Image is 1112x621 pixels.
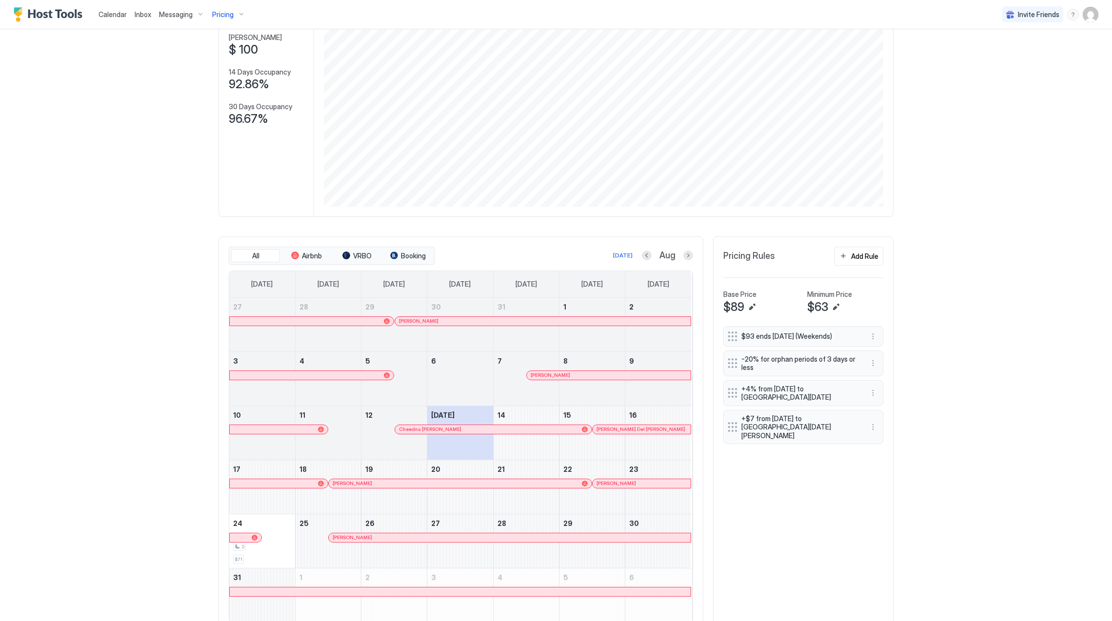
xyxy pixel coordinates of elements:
span: Calendar [99,10,127,19]
a: August 10, 2025 [229,406,295,424]
span: 22 [563,465,572,473]
span: Airbnb [302,252,322,260]
div: [PERSON_NAME] [596,480,687,486]
div: [PERSON_NAME] [399,318,687,324]
td: August 1, 2025 [559,298,625,352]
span: 18 [299,465,307,473]
td: August 29, 2025 [559,514,625,568]
a: September 6, 2025 [625,568,691,586]
span: 14 Days Occupancy [229,68,291,77]
button: More options [867,387,879,399]
a: August 29, 2025 [559,514,625,532]
td: August 2, 2025 [625,298,691,352]
span: 92.86% [229,77,269,92]
span: 4 [299,357,304,365]
a: August 6, 2025 [427,352,493,370]
span: 15 [563,411,571,419]
a: September 1, 2025 [296,568,361,586]
span: Invite Friends [1018,10,1059,19]
td: August 30, 2025 [625,514,691,568]
span: 16 [629,411,637,419]
span: [DATE] [251,280,273,289]
a: August 18, 2025 [296,460,361,478]
span: [DATE] [581,280,603,289]
span: Base Price [723,290,756,299]
span: 30 Days Occupancy [229,102,292,111]
span: [DATE] [318,280,339,289]
td: August 16, 2025 [625,406,691,460]
a: August 2, 2025 [625,298,691,316]
td: July 27, 2025 [229,298,295,352]
span: 8 [563,357,568,365]
div: [PERSON_NAME] [333,534,687,541]
a: August 15, 2025 [559,406,625,424]
a: September 2, 2025 [361,568,427,586]
span: 28 [299,303,308,311]
span: 4 [497,573,502,582]
a: August 12, 2025 [361,406,427,424]
td: August 22, 2025 [559,460,625,514]
span: 27 [233,303,242,311]
a: August 26, 2025 [361,514,427,532]
a: Saturday [638,271,679,297]
div: menu [867,330,879,342]
span: $89 [723,300,744,314]
button: All [231,249,280,263]
span: All [252,252,259,260]
a: Calendar [99,9,127,19]
td: August 23, 2025 [625,460,691,514]
span: 5 [563,573,568,582]
a: Tuesday [374,271,415,297]
span: 14 [497,411,505,419]
div: Cheedna [PERSON_NAME] [399,426,588,432]
td: August 10, 2025 [229,406,295,460]
span: 26 [365,519,375,527]
td: August 19, 2025 [361,460,427,514]
a: August 3, 2025 [229,352,295,370]
button: Airbnb [282,249,331,263]
a: August 24, 2025 [229,514,295,532]
a: August 19, 2025 [361,460,427,478]
button: [DATE] [612,250,634,261]
span: 29 [563,519,573,527]
td: August 4, 2025 [295,351,361,406]
span: 29 [365,303,375,311]
div: tab-group [229,247,435,265]
a: August 31, 2025 [229,568,295,586]
td: August 8, 2025 [559,351,625,406]
td: August 28, 2025 [493,514,559,568]
a: Wednesday [439,271,480,297]
span: Minimum Price [807,290,852,299]
td: August 13, 2025 [427,406,493,460]
a: August 16, 2025 [625,406,691,424]
span: $71 [235,556,242,563]
span: [PERSON_NAME] [596,480,636,486]
div: [PERSON_NAME] [333,480,587,486]
span: Pricing [212,10,234,19]
span: Cheedna [PERSON_NAME] [399,426,461,432]
span: [PERSON_NAME] [333,534,372,541]
a: August 25, 2025 [296,514,361,532]
span: 25 [299,519,309,527]
span: 31 [233,573,241,582]
td: August 27, 2025 [427,514,493,568]
a: Host Tools Logo [14,7,87,22]
div: User profile [1083,7,1098,22]
span: [DATE] [449,280,471,289]
span: [PERSON_NAME] Del [PERSON_NAME] [596,426,685,432]
span: Inbox [135,10,151,19]
a: August 27, 2025 [427,514,493,532]
td: August 21, 2025 [493,460,559,514]
td: August 5, 2025 [361,351,427,406]
td: August 9, 2025 [625,351,691,406]
button: VRBO [333,249,381,263]
a: August 8, 2025 [559,352,625,370]
div: [DATE] [613,251,633,260]
td: July 29, 2025 [361,298,427,352]
span: Pricing Rules [723,251,775,262]
td: July 30, 2025 [427,298,493,352]
span: 6 [431,357,436,365]
span: [DATE] [431,411,455,419]
div: [PERSON_NAME] [531,372,687,378]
